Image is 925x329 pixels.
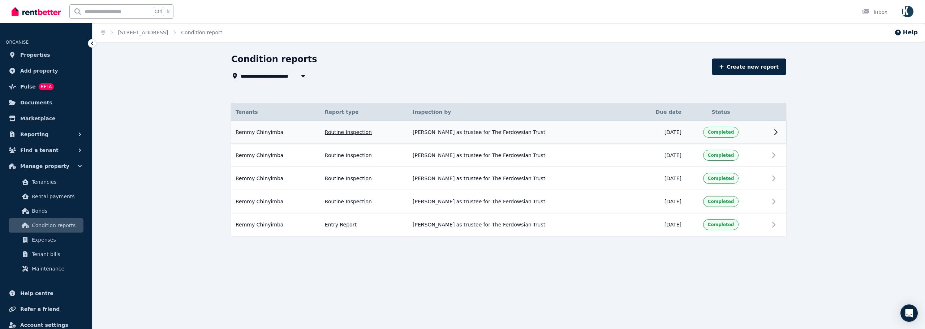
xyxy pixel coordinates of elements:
[9,175,83,189] a: Tenancies
[6,127,86,142] button: Reporting
[20,146,59,155] span: Find a tenant
[6,302,86,316] a: Refer a friend
[181,29,222,36] span: Condition report
[32,178,81,186] span: Tenancies
[862,8,887,16] div: Inbox
[631,167,686,190] td: [DATE]
[20,289,53,298] span: Help centre
[20,82,36,91] span: Pulse
[686,103,756,121] th: Status
[320,213,408,236] td: Entry Report
[32,264,81,273] span: Maintenance
[6,286,86,300] a: Help centre
[631,144,686,167] td: [DATE]
[6,95,86,110] a: Documents
[413,152,545,159] span: [PERSON_NAME] as trustee for The Ferdowsian Trust
[9,261,83,276] a: Maintenance
[6,64,86,78] a: Add property
[236,221,283,228] span: Remmy Chinyimba
[631,103,686,121] th: Due date
[6,159,86,173] button: Manage property
[92,23,231,42] nav: Breadcrumb
[631,213,686,236] td: [DATE]
[6,79,86,94] a: PulseBETA
[708,176,734,181] span: Completed
[167,9,169,14] span: k
[6,111,86,126] a: Marketplace
[9,204,83,218] a: Bonds
[236,175,283,182] span: Remmy Chinyimba
[236,198,283,205] span: Remmy Chinyimba
[712,59,786,75] a: Create new report
[20,98,52,107] span: Documents
[6,40,29,45] span: ORGANISE
[20,305,60,313] span: Refer a friend
[631,190,686,213] td: [DATE]
[320,167,408,190] td: Routine Inspection
[413,198,545,205] span: [PERSON_NAME] as trustee for The Ferdowsian Trust
[9,218,83,233] a: Condition reports
[32,221,81,230] span: Condition reports
[39,83,54,90] span: BETA
[900,304,918,322] div: Open Intercom Messenger
[236,129,283,136] span: Remmy Chinyimba
[320,144,408,167] td: Routine Inspection
[20,130,48,139] span: Reporting
[320,103,408,121] th: Report type
[320,121,408,144] td: Routine Inspection
[118,30,168,35] a: [STREET_ADDRESS]
[20,51,50,59] span: Properties
[32,250,81,259] span: Tenant bills
[413,175,545,182] span: [PERSON_NAME] as trustee for The Ferdowsian Trust
[9,247,83,261] a: Tenant bills
[408,103,631,121] th: Inspection by
[9,233,83,247] a: Expenses
[20,66,58,75] span: Add property
[236,108,258,116] span: Tenants
[236,152,283,159] span: Remmy Chinyimba
[413,221,545,228] span: [PERSON_NAME] as trustee for The Ferdowsian Trust
[413,129,545,136] span: [PERSON_NAME] as trustee for The Ferdowsian Trust
[32,207,81,215] span: Bonds
[6,48,86,62] a: Properties
[708,222,734,228] span: Completed
[12,6,61,17] img: RentBetter
[231,53,317,65] h1: Condition reports
[902,6,913,17] img: Omid Ferdowsian as trustee for The Ferdowsian Trust
[708,199,734,204] span: Completed
[32,235,81,244] span: Expenses
[153,7,164,16] span: Ctrl
[20,114,55,123] span: Marketplace
[320,190,408,213] td: Routine Inspection
[32,192,81,201] span: Rental payments
[6,143,86,157] button: Find a tenant
[894,28,918,37] button: Help
[708,152,734,158] span: Completed
[20,162,69,170] span: Manage property
[631,121,686,144] td: [DATE]
[708,129,734,135] span: Completed
[9,189,83,204] a: Rental payments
